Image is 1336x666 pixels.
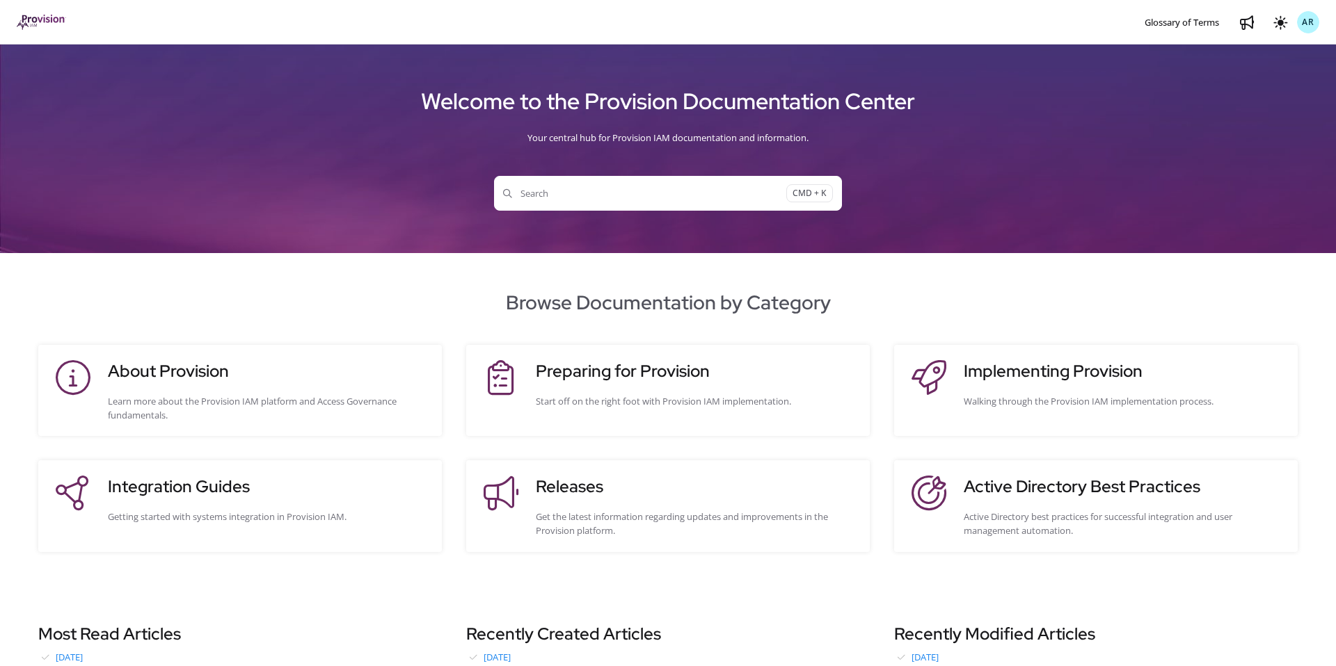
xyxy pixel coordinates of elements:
h3: About Provision [108,359,428,384]
div: Getting started with systems integration in Provision IAM. [108,510,428,523]
span: Glossary of Terms [1145,16,1219,29]
h3: Implementing Provision [964,359,1284,384]
div: Get the latest information regarding updates and improvements in the Provision platform. [536,510,856,537]
div: Active Directory best practices for successful integration and user management automation. [964,510,1284,537]
button: SearchCMD + K [494,176,842,211]
a: Active Directory Best PracticesActive Directory best practices for successful integration and use... [908,474,1284,537]
div: Start off on the right foot with Provision IAM implementation. [536,394,856,408]
div: Learn more about the Provision IAM platform and Access Governance fundamentals. [108,394,428,422]
a: Preparing for ProvisionStart off on the right foot with Provision IAM implementation. [480,359,856,422]
h3: Preparing for Provision [536,359,856,384]
a: Whats new [1236,11,1258,33]
div: Walking through the Provision IAM implementation process. [964,394,1284,408]
span: Search [503,186,786,200]
h3: Active Directory Best Practices [964,474,1284,499]
h3: Recently Modified Articles [894,622,1298,647]
h3: Most Read Articles [38,622,442,647]
a: ReleasesGet the latest information regarding updates and improvements in the Provision platform. [480,474,856,537]
a: About ProvisionLearn more about the Provision IAM platform and Access Governance fundamentals. [52,359,428,422]
h3: Integration Guides [108,474,428,499]
span: AR [1302,16,1314,29]
button: AR [1297,11,1319,33]
img: brand logo [17,15,66,30]
button: Theme options [1269,11,1291,33]
h1: Welcome to the Provision Documentation Center [17,83,1319,120]
a: Project logo [17,15,66,31]
a: Implementing ProvisionWalking through the Provision IAM implementation process. [908,359,1284,422]
a: Integration GuidesGetting started with systems integration in Provision IAM. [52,474,428,537]
div: Your central hub for Provision IAM documentation and information. [17,120,1319,155]
h3: Releases [536,474,856,499]
span: CMD + K [786,184,833,203]
h3: Recently Created Articles [466,622,870,647]
h2: Browse Documentation by Category [17,288,1319,317]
